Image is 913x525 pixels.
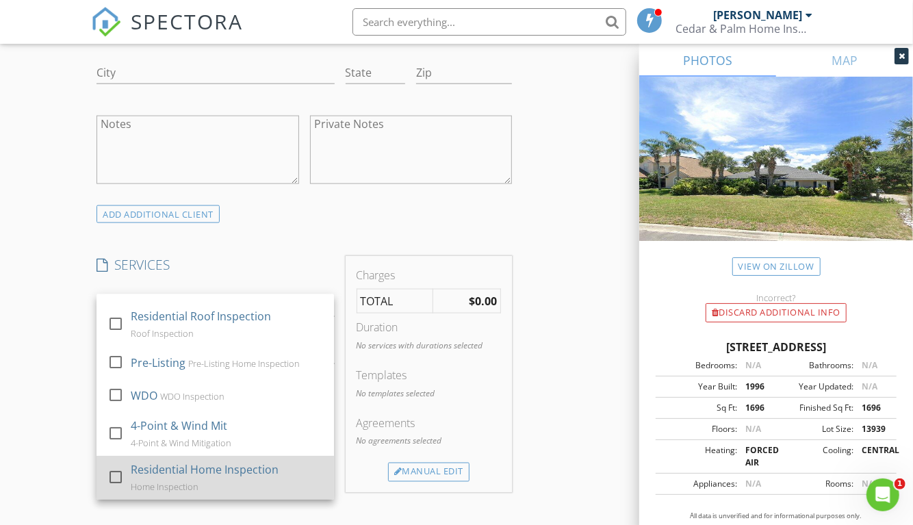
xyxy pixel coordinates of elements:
div: Finished Sq Ft: [776,402,853,414]
div: Discard Additional info [706,303,847,322]
div: Bedrooms: [660,359,737,372]
div: Roof Inspection [131,328,194,339]
div: Residential Roof Inspection [131,308,272,324]
span: 1 [895,478,905,489]
div: Incorrect? [639,292,913,303]
img: The Best Home Inspection Software - Spectora [91,7,121,37]
div: Cooling: [776,444,853,469]
div: Floors: [660,423,737,435]
div: Bathrooms: [776,359,853,372]
div: 13939 [853,423,892,435]
div: Appliances: [660,478,737,490]
div: WDO [131,387,158,404]
input: Search everything... [352,8,626,36]
a: PHOTOS [639,44,776,77]
p: No agreements selected [357,435,501,448]
div: Year Built: [660,381,737,393]
div: Pre-Listing Home Inspection [189,358,300,369]
div: Home Inspection [131,481,199,492]
div: 4-Point & Wind Mit [131,418,228,434]
i: arrow_drop_down [318,297,335,313]
div: Duration [357,319,501,335]
div: Templates [357,367,501,383]
p: No services with durations selected [357,340,501,352]
span: N/A [862,381,877,392]
h4: SERVICES [97,256,334,274]
div: Agreements [357,415,501,431]
div: Manual Edit [388,463,470,482]
div: WDO Inspection [161,391,225,402]
div: Heating: [660,444,737,469]
div: Pre-Listing [131,355,186,371]
a: View on Zillow [732,257,821,276]
div: 1996 [737,381,776,393]
div: CENTRAL [853,444,892,469]
td: TOTAL [357,290,433,313]
iframe: Intercom live chat [866,478,899,511]
div: Sq Ft: [660,402,737,414]
div: Cedar & Palm Home Inspections, LLC [676,22,813,36]
div: ADD ADDITIONAL client [97,205,220,224]
span: N/A [862,359,877,371]
span: N/A [862,478,877,489]
span: N/A [745,359,761,371]
div: 1696 [853,402,892,414]
div: 1696 [737,402,776,414]
div: [PERSON_NAME] [714,8,803,22]
div: 4-Point & Wind Mitigation [131,437,232,448]
a: MAP [776,44,913,77]
img: streetview [639,77,913,274]
span: N/A [745,423,761,435]
a: SPECTORA [91,18,243,47]
span: N/A [745,478,761,489]
div: Residential Home Inspection [131,461,279,478]
div: [STREET_ADDRESS] [656,339,897,355]
div: Lot Size: [776,423,853,435]
div: FORCED AIR [737,444,776,469]
span: SPECTORA [131,7,243,36]
strong: $0.00 [469,294,497,309]
div: Year Updated: [776,381,853,393]
div: Rooms: [776,478,853,490]
p: All data is unverified and for informational purposes only. [656,511,897,521]
div: Charges [357,267,501,283]
p: No templates selected [357,387,501,400]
